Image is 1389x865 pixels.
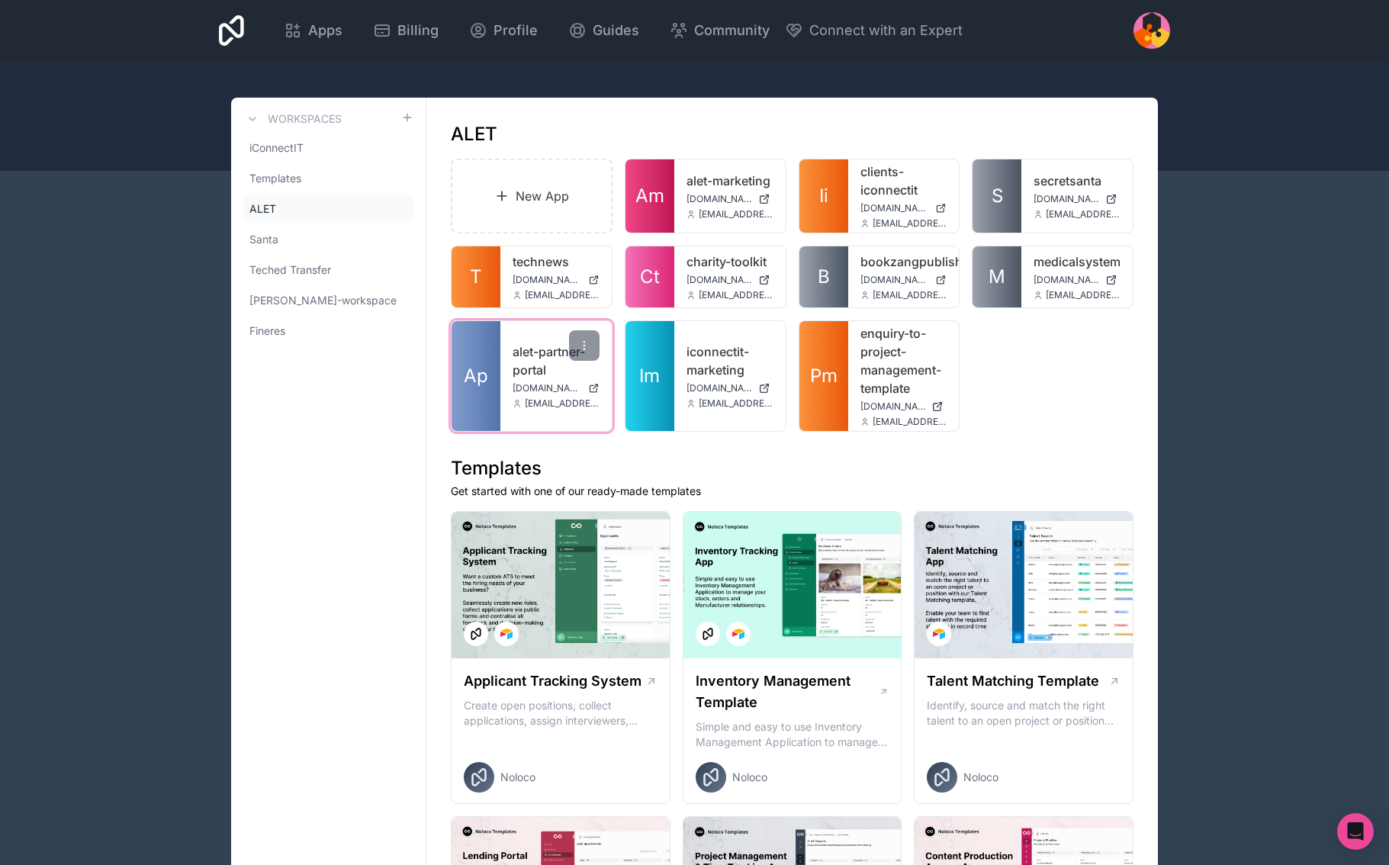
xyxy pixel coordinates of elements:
a: Ii [799,159,848,233]
span: Community [694,20,770,41]
span: iConnectIT [249,140,304,156]
a: charity-toolkit [686,252,773,271]
img: Airtable Logo [933,628,945,640]
span: [EMAIL_ADDRESS][DOMAIN_NAME] [873,289,947,301]
span: T [470,265,482,289]
span: [DOMAIN_NAME] [1034,274,1099,286]
p: Identify, source and match the right talent to an open project or position with our Talent Matchi... [927,698,1121,728]
span: [EMAIL_ADDRESS][DOMAIN_NAME] [525,397,600,410]
a: [DOMAIN_NAME] [686,274,773,286]
span: Apps [308,20,342,41]
span: ALET [249,201,276,217]
img: Airtable Logo [500,628,513,640]
a: Fineres [243,317,413,345]
span: Templates [249,171,301,186]
span: [EMAIL_ADDRESS][DOMAIN_NAME] [1046,208,1121,220]
a: [DOMAIN_NAME] [686,193,773,205]
a: Workspaces [243,110,342,128]
a: [DOMAIN_NAME] [686,382,773,394]
a: technews [513,252,600,271]
span: [EMAIL_ADDRESS][DOMAIN_NAME] [699,208,773,220]
span: Im [639,364,660,388]
a: S [973,159,1021,233]
span: Santa [249,232,278,247]
a: bookzangpublishing [860,252,947,271]
a: Santa [243,226,413,253]
span: [DOMAIN_NAME] [513,382,582,394]
span: [EMAIL_ADDRESS][DOMAIN_NAME] [1046,289,1121,301]
a: enquiry-to-project-management-template [860,324,947,397]
a: Guides [556,14,651,47]
a: secretsanta [1034,172,1121,190]
span: Noloco [732,770,767,785]
span: Guides [593,20,639,41]
span: [DOMAIN_NAME] [686,193,752,205]
h1: Inventory Management Template [696,670,879,713]
a: Ap [452,321,500,431]
a: [DOMAIN_NAME] [860,400,947,413]
a: clients-iconnectit [860,162,947,199]
a: [DOMAIN_NAME] [860,202,947,214]
a: Apps [272,14,355,47]
span: [DOMAIN_NAME] [686,382,752,394]
p: Create open positions, collect applications, assign interviewers, centralise candidate feedback a... [464,698,658,728]
button: Connect with an Expert [785,20,963,41]
span: Ct [640,265,660,289]
span: [PERSON_NAME]-workspace [249,293,397,308]
span: Ii [819,184,828,208]
span: Profile [494,20,538,41]
span: Billing [397,20,439,41]
a: [PERSON_NAME]-workspace [243,287,413,314]
a: Ct [625,246,674,307]
a: M [973,246,1021,307]
div: Open Intercom Messenger [1337,813,1374,850]
span: Pm [810,364,838,388]
span: [DOMAIN_NAME] [686,274,752,286]
a: Pm [799,321,848,431]
a: Teched Transfer [243,256,413,284]
span: [EMAIL_ADDRESS][DOMAIN_NAME] [873,416,947,428]
a: iConnectIT [243,134,413,162]
a: [DOMAIN_NAME] [513,382,600,394]
span: Fineres [249,323,285,339]
a: T [452,246,500,307]
span: [DOMAIN_NAME] [513,274,582,286]
a: [DOMAIN_NAME] [513,274,600,286]
a: Profile [457,14,550,47]
span: S [992,184,1003,208]
a: Im [625,321,674,431]
a: alet-partner-portal [513,342,600,379]
span: [DOMAIN_NAME] [860,274,930,286]
span: [DOMAIN_NAME] [860,202,930,214]
span: [DOMAIN_NAME] [1034,193,1099,205]
a: Templates [243,165,413,192]
span: [DOMAIN_NAME] [860,400,926,413]
a: ALET [243,195,413,223]
h1: Templates [451,456,1133,481]
a: [DOMAIN_NAME] [1034,193,1121,205]
h3: Workspaces [268,111,342,127]
span: [EMAIL_ADDRESS][DOMAIN_NAME] [873,217,947,230]
a: [DOMAIN_NAME] [860,274,947,286]
h1: Talent Matching Template [927,670,1099,692]
a: [DOMAIN_NAME] [1034,274,1121,286]
span: Noloco [963,770,998,785]
span: Ap [464,364,488,388]
p: Simple and easy to use Inventory Management Application to manage your stock, orders and Manufact... [696,719,889,750]
a: iconnectit-marketing [686,342,773,379]
span: [EMAIL_ADDRESS][DOMAIN_NAME] [699,289,773,301]
img: Airtable Logo [732,628,744,640]
a: B [799,246,848,307]
p: Get started with one of our ready-made templates [451,484,1133,499]
a: New App [451,159,613,233]
a: Billing [361,14,451,47]
span: Teched Transfer [249,262,331,278]
a: medicalsystem [1034,252,1121,271]
span: [EMAIL_ADDRESS][DOMAIN_NAME] [699,397,773,410]
h1: ALET [451,122,497,146]
span: Am [635,184,664,208]
span: B [818,265,830,289]
span: M [989,265,1005,289]
span: Noloco [500,770,535,785]
h1: Applicant Tracking System [464,670,641,692]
